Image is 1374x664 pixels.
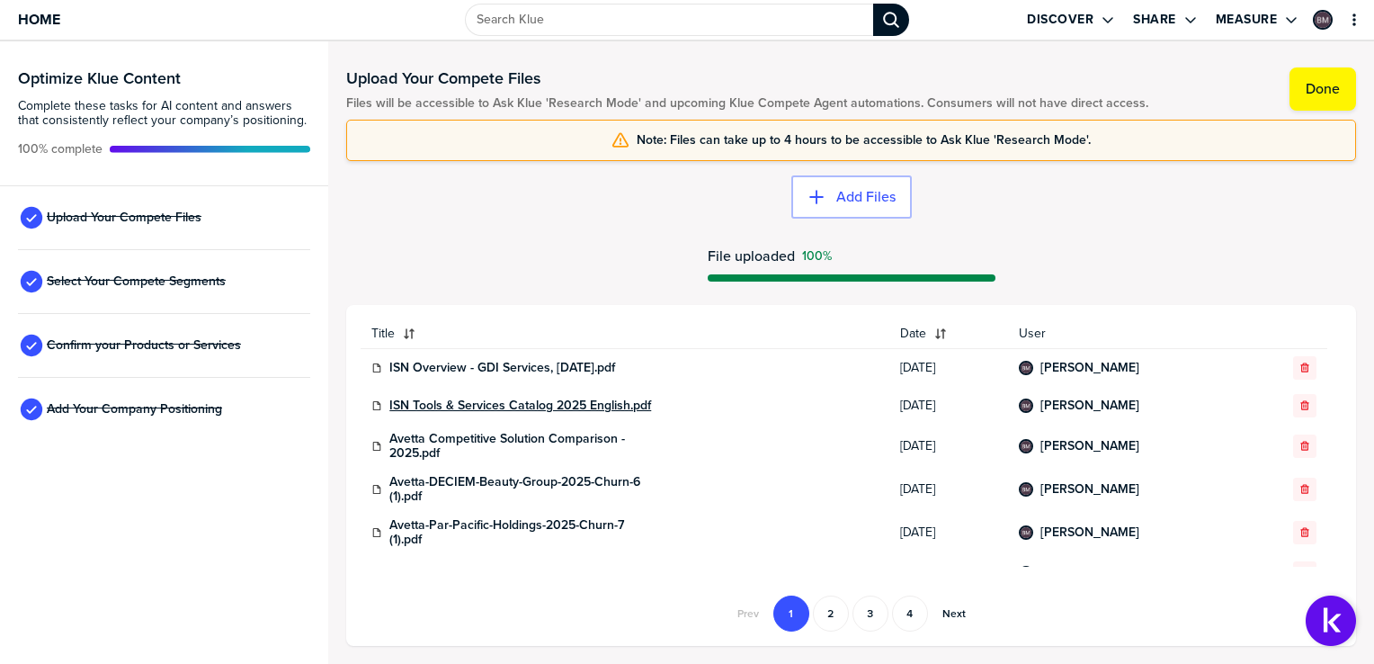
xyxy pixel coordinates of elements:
span: Active [18,142,103,157]
div: Barb Mard [1019,525,1033,540]
img: 773b312f6bb182941ae6a8f00171ac48-sml.png [1021,527,1031,538]
nav: Pagination Navigation [725,596,978,632]
a: Avetta Competitive Solution Comparison - 2025.pdf [389,432,659,461]
img: 773b312f6bb182941ae6a8f00171ac48-sml.png [1021,484,1031,495]
span: [DATE] [900,399,997,413]
span: Select Your Compete Segments [47,274,226,289]
span: [DATE] [900,482,997,497]
button: Go to page 4 [892,596,928,632]
div: Barb Mard [1019,399,1033,413]
span: Success [802,249,832,264]
a: Avetta-MPA-Fibra-Macquarie-2025-Loss-19.pdf [389,566,650,580]
h1: Upload Your Compete Files [346,67,1148,89]
label: Share [1133,12,1176,28]
div: Barb Mard [1019,566,1033,580]
img: 773b312f6bb182941ae6a8f00171ac48-sml.png [1315,12,1331,28]
span: [DATE] [900,566,997,580]
a: [PERSON_NAME] [1040,566,1139,580]
span: Title [371,327,395,341]
button: Open Support Center [1306,596,1356,646]
span: Add Your Company Positioning [47,402,222,417]
button: Title [361,319,889,348]
div: Search Klue [873,4,909,36]
span: Note: Files can take up to 4 hours to be accessible to Ask Klue 'Research Mode'. [637,133,1091,148]
label: Add Files [836,188,896,206]
span: Confirm your Products or Services [47,338,241,353]
div: Barb Mard [1019,439,1033,453]
span: [DATE] [900,361,997,375]
button: Add Files [791,175,912,219]
label: Done [1306,80,1340,98]
span: Home [18,12,60,27]
a: Edit Profile [1311,8,1334,31]
div: Barb Mard [1313,10,1333,30]
button: Date [889,319,1008,348]
a: Avetta-DECIEM-Beauty-Group-2025-Churn-6 (1).pdf [389,475,659,504]
button: Go to page 3 [852,596,888,632]
a: [PERSON_NAME] [1040,525,1139,540]
img: 773b312f6bb182941ae6a8f00171ac48-sml.png [1021,363,1031,373]
img: 773b312f6bb182941ae6a8f00171ac48-sml.png [1021,400,1031,411]
img: 773b312f6bb182941ae6a8f00171ac48-sml.png [1021,441,1031,452]
a: [PERSON_NAME] [1040,361,1139,375]
label: Measure [1216,12,1278,28]
a: [PERSON_NAME] [1040,439,1139,453]
a: ISN Overview - GDI Services, [DATE].pdf [389,361,615,375]
a: [PERSON_NAME] [1040,399,1139,413]
span: Upload Your Compete Files [47,211,201,225]
button: Done [1289,67,1356,111]
label: Discover [1027,12,1093,28]
span: [DATE] [900,525,997,540]
button: Go to page 2 [813,596,849,632]
span: File uploaded [708,248,795,264]
button: Go to next page [932,596,977,632]
span: Date [900,327,926,341]
a: Avetta-Par-Pacific-Holdings-2025-Churn-7 (1).pdf [389,518,659,547]
a: [PERSON_NAME] [1040,482,1139,497]
div: Barb Mard [1019,361,1033,375]
input: Search Klue [465,4,872,36]
span: Complete these tasks for AI content and answers that consistently reflect your company’s position... [18,99,310,128]
button: Go to previous page [727,596,770,632]
span: [DATE] [900,439,997,453]
h3: Optimize Klue Content [18,70,310,86]
span: User [1019,327,1240,341]
div: Barb Mard [1019,482,1033,497]
a: ISN Tools & Services Catalog 2025 English.pdf [389,399,651,413]
span: Files will be accessible to Ask Klue 'Research Mode' and upcoming Klue Compete Agent automations.... [346,96,1148,111]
